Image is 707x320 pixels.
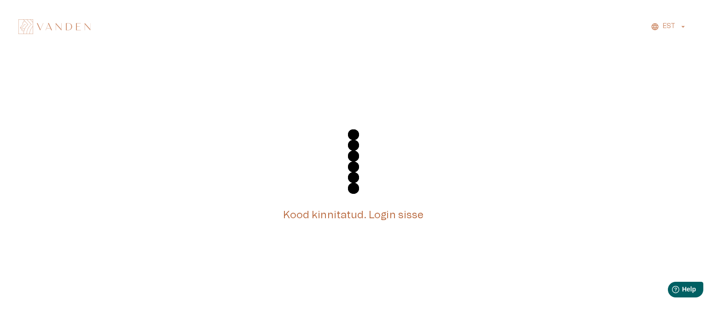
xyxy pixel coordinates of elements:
img: Vanden logo [18,19,91,34]
h5: Kood kinnitatud. Login sisse [283,209,423,222]
button: EST [649,20,689,33]
p: EST [663,22,675,31]
iframe: Help widget launcher [635,278,707,304]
